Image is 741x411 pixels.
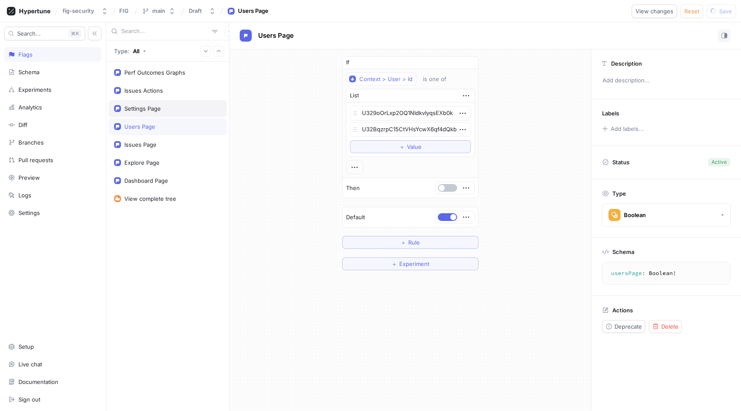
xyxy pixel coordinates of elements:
[124,123,155,130] div: Users Page
[18,192,31,199] div: Logs
[602,110,619,117] p: Labels
[139,4,179,18] button: main
[612,156,630,168] p: Status
[63,7,94,15] div: fig-security
[401,240,406,245] span: ＋
[152,7,165,15] div: main
[342,257,479,270] button: ＋Experiment
[624,212,646,219] div: Boolean
[238,7,268,15] div: Users Page
[399,261,429,266] span: Experiment
[346,213,365,222] p: Default
[419,73,459,85] button: is one of
[124,87,163,94] div: Issues Actions
[18,343,34,350] div: Setup
[258,32,294,39] span: Users Page
[681,4,703,18] button: Reset
[119,8,129,14] span: FIG
[124,195,176,202] div: View complete tree
[213,45,224,57] button: Collapse all
[133,48,139,54] div: All
[189,7,202,15] div: Draft
[124,141,157,148] div: Issues Page
[68,29,81,38] div: K
[407,144,422,149] span: Value
[612,248,634,255] p: Schema
[423,76,446,83] div: is one of
[346,184,360,193] p: Then
[346,73,416,85] button: Context > User > Id
[18,209,40,216] div: Settings
[18,51,33,58] div: Flags
[200,45,211,57] button: Expand all
[399,144,405,149] span: ＋
[18,396,40,403] div: Sign out
[18,157,53,163] div: Pull requests
[649,320,682,333] button: Delete
[185,4,219,18] button: Draft
[611,60,642,67] p: Description
[59,4,111,18] button: fig-security
[121,27,208,36] input: Search...
[612,307,633,314] p: Actions
[18,104,42,111] div: Analytics
[342,236,479,249] button: ＋Rule
[392,261,397,266] span: ＋
[17,31,41,36] span: Search...
[124,105,161,112] div: Settings Page
[599,123,646,134] button: Add labels...
[18,139,44,146] div: Branches
[612,190,626,197] p: Type
[4,375,102,389] a: Documentation
[124,69,185,76] div: Perf Outcomes Graphs
[359,76,413,83] div: Context > User > Id
[18,121,27,128] div: Diff
[350,91,359,100] div: List
[606,266,726,281] textarea: usersPage: Boolean!
[18,174,40,181] div: Preview
[350,106,471,121] textarea: U329oOrLxp2OQ1NIdkvIyqsEXb0k
[114,48,130,54] p: Type:
[599,73,734,88] p: Add description...
[636,9,673,14] span: View changes
[602,320,645,333] button: Deprecate
[602,203,731,227] button: Boolean
[18,378,58,385] div: Documentation
[4,27,85,40] button: Search...K
[350,122,471,137] textarea: U32BqzrpC15CtVHsYcwX6qf4dQkb
[111,43,149,58] button: Type: All
[350,140,471,153] button: ＋Value
[408,240,420,245] span: Rule
[661,324,678,329] span: Delete
[632,4,677,18] button: View changes
[18,86,51,93] div: Experiments
[711,158,727,166] div: Active
[18,69,39,76] div: Schema
[614,324,642,329] span: Deprecate
[346,58,349,67] p: If
[684,9,699,14] span: Reset
[719,9,732,14] span: Save
[707,4,736,18] button: Save
[124,177,168,184] div: Dashboard Page
[18,361,42,368] div: Live chat
[124,159,160,166] div: Explore Page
